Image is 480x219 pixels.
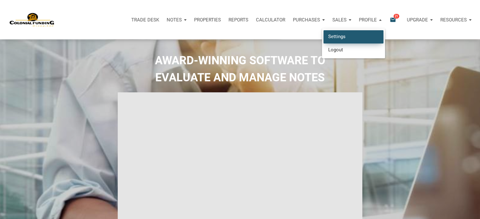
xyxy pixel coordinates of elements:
button: Notes [163,10,190,29]
p: Trade Desk [131,17,159,23]
h2: AWARD-WINNING SOFTWARE TO EVALUATE AND MANAGE NOTES [5,52,475,86]
p: Sales [332,17,347,23]
button: Sales [329,10,355,29]
p: Reports [228,17,248,23]
a: Settings [323,30,383,43]
a: Calculator [252,10,289,29]
p: Properties [194,17,221,23]
p: Upgrade [407,17,428,23]
button: Upgrade [403,10,436,29]
p: Calculator [256,17,285,23]
i: email [389,16,397,23]
button: Reports [225,10,252,29]
a: Properties [190,10,225,29]
button: Resources [436,10,475,29]
p: Purchases [293,17,320,23]
button: Trade Desk [127,10,163,29]
p: Resources [440,17,467,23]
button: email21 [385,10,403,29]
span: 21 [394,14,399,19]
a: Profile SettingsLogout [355,10,385,29]
a: Logout [323,43,383,56]
button: Purchases [289,10,329,29]
p: Notes [167,17,182,23]
p: Profile [359,17,377,23]
button: Profile [355,10,385,29]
